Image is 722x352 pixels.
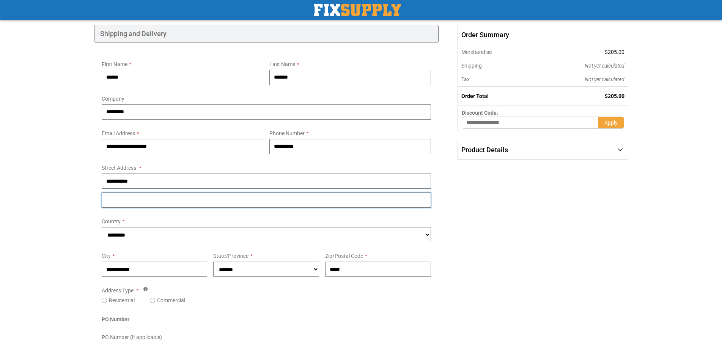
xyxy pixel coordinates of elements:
span: Product Details [461,146,508,154]
th: Merchandise [458,45,533,59]
span: First Name [102,61,127,67]
span: Not yet calculated [585,63,624,69]
button: Apply [598,117,624,129]
span: Country [102,218,121,224]
span: Order Summary [458,25,628,45]
span: State/Province [213,253,249,259]
div: PO Number [102,316,431,327]
th: Tax [458,73,533,87]
span: Street Address [102,165,136,171]
span: Discount Code: [462,110,498,116]
span: Company [102,96,124,102]
span: Address Type [102,287,134,294]
a: store logo [314,4,401,16]
label: Commercial [157,297,185,304]
span: PO Number (if applicable) [102,334,162,340]
span: Zip/Postal Code [325,253,363,259]
div: Shipping and Delivery [94,25,439,43]
span: Not yet calculated [585,76,624,82]
span: $205.00 [605,93,624,99]
span: Shipping [461,63,482,69]
span: Apply [604,120,618,126]
span: Email Address [102,130,135,136]
img: Fix Industrial Supply [314,4,401,16]
strong: Order Total [461,93,489,99]
label: Residential [109,297,135,304]
span: Last Name [269,61,295,67]
span: City [102,253,111,259]
span: $205.00 [605,49,624,55]
span: Phone Number [269,130,305,136]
